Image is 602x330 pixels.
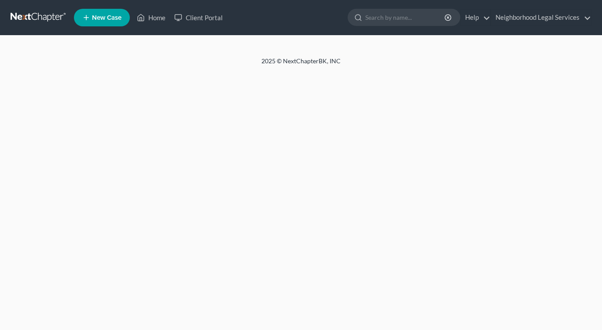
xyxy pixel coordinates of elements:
div: 2025 © NextChapterBK, INC [50,57,552,73]
a: Help [461,10,490,25]
span: New Case [92,15,121,21]
a: Neighborhood Legal Services [491,10,591,25]
a: Home [132,10,170,25]
input: Search by name... [365,9,446,25]
a: Client Portal [170,10,227,25]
